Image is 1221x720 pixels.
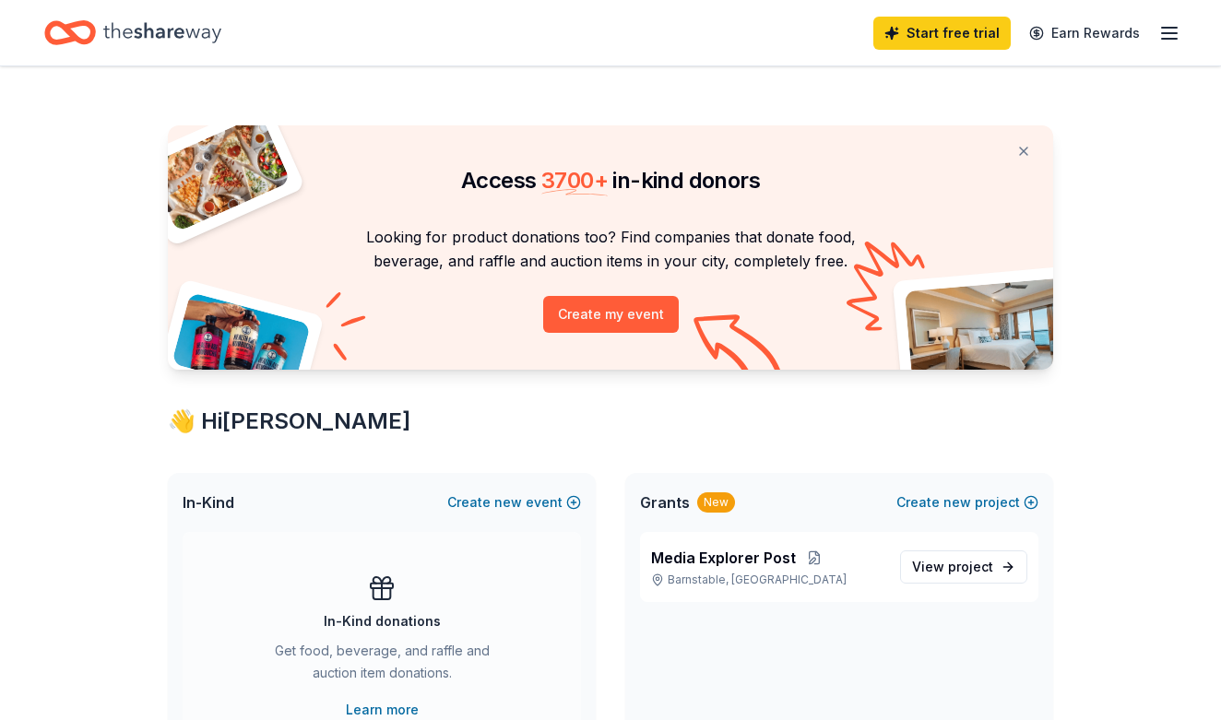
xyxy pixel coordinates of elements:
[640,491,690,513] span: Grants
[168,407,1053,436] div: 👋 Hi [PERSON_NAME]
[44,11,221,54] a: Home
[447,491,581,513] button: Createnewevent
[697,492,735,513] div: New
[948,559,993,574] span: project
[651,547,796,569] span: Media Explorer Post
[693,314,786,384] img: Curvy arrow
[324,610,441,632] div: In-Kind donations
[461,167,760,194] span: Access in-kind donors
[651,572,885,587] p: Barnstable, [GEOGRAPHIC_DATA]
[190,225,1031,274] p: Looking for product donations too? Find companies that donate food, beverage, and raffle and auct...
[943,491,971,513] span: new
[183,491,234,513] span: In-Kind
[148,114,291,232] img: Pizza
[543,296,679,333] button: Create my event
[541,167,608,194] span: 3700 +
[912,556,993,578] span: View
[896,491,1038,513] button: Createnewproject
[873,17,1011,50] a: Start free trial
[256,640,507,691] div: Get food, beverage, and raffle and auction item donations.
[494,491,522,513] span: new
[1018,17,1151,50] a: Earn Rewards
[900,550,1027,584] a: View project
